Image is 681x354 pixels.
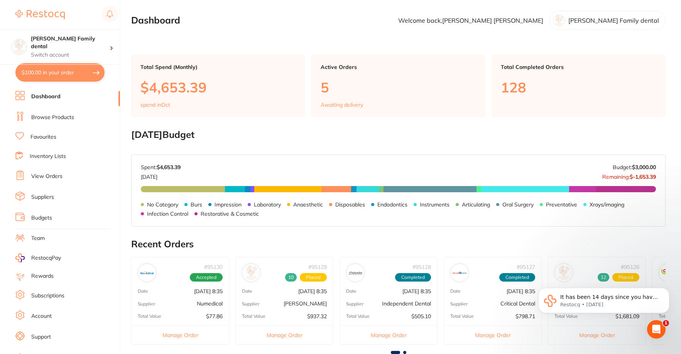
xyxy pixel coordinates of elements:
[140,79,296,95] p: $4,653.39
[452,265,467,280] img: Critical Dental
[546,201,577,208] p: Preventative
[462,201,490,208] p: Articulating
[348,265,363,280] img: Independent Dental
[613,164,656,170] p: Budget:
[632,164,656,171] strong: $3,000.00
[307,313,327,319] p: $937.32
[242,301,259,307] p: Supplier
[34,22,132,67] span: It has been 14 days since you have started your Restocq journey. We wanted to do a check in and s...
[298,288,327,294] p: [DATE] 8:35
[15,10,65,19] img: Restocq Logo
[197,300,223,307] p: Numedical
[31,193,54,201] a: Suppliers
[450,289,461,294] p: Date
[147,211,188,217] p: Infection Control
[157,164,181,171] strong: $4,653.39
[244,265,259,280] img: Adam Dental
[12,39,27,54] img: Westbrook Family dental
[321,102,363,108] p: Awaiting delivery
[31,333,51,341] a: Support
[34,30,133,37] p: Message from Restocq, sent 1w ago
[382,300,431,307] p: Independent Dental
[630,173,656,180] strong: $-1,653.39
[236,325,333,344] button: Manage Order
[31,312,52,320] a: Account
[321,79,476,95] p: 5
[254,201,281,208] p: Laboratory
[138,314,161,319] p: Total Value
[31,254,61,262] span: RestocqPay
[621,264,639,270] p: # 95126
[141,164,181,170] p: Spent:
[501,64,656,70] p: Total Completed Orders
[131,129,666,140] h2: [DATE] Budget
[15,253,25,262] img: RestocqPay
[15,6,65,23] a: Restocq Logo
[335,201,365,208] p: Disposables
[515,313,535,319] p: $798.71
[131,55,305,117] a: Total Spend (Monthly)$4,653.39spend inOct
[201,211,259,217] p: Restorative & Cosmetic
[215,201,242,208] p: Impression
[191,201,202,208] p: Burs
[31,173,63,180] a: View Orders
[402,288,431,294] p: [DATE] 8:35
[284,300,327,307] p: [PERSON_NAME]
[568,17,659,24] p: [PERSON_NAME] Family dental
[300,273,327,282] span: Placed
[31,51,110,59] p: Switch account
[590,201,624,208] p: Xrays/imaging
[31,272,54,280] a: Rewards
[140,265,154,280] img: Numedical
[206,313,223,319] p: $77.86
[31,93,61,101] a: Dashboard
[131,15,180,26] h2: Dashboard
[663,320,669,326] span: 1
[31,35,110,50] h4: Westbrook Family dental
[147,201,178,208] p: No Category
[285,273,297,282] span: Received
[548,325,646,344] button: Manage Order
[311,55,485,117] a: Active Orders5Awaiting delivery
[346,314,370,319] p: Total Value
[340,325,437,344] button: Manage Order
[131,239,666,250] h2: Recent Orders
[293,201,323,208] p: Anaesthetic
[450,301,468,307] p: Supplier
[15,253,61,262] a: RestocqPay
[444,325,541,344] button: Manage Order
[647,320,666,339] iframe: Intercom live chat
[492,55,666,117] a: Total Completed Orders128
[31,235,45,242] a: Team
[138,289,148,294] p: Date
[507,288,535,294] p: [DATE] 8:35
[31,114,74,121] a: Browse Products
[450,314,474,319] p: Total Value
[517,264,535,270] p: # 95127
[420,201,449,208] p: Instruments
[132,325,229,344] button: Manage Order
[346,301,363,307] p: Supplier
[31,292,64,300] a: Subscriptions
[398,17,543,24] p: Welcome back, [PERSON_NAME] [PERSON_NAME]
[141,171,181,180] p: [DATE]
[140,64,296,70] p: Total Spend (Monthly)
[190,273,223,282] span: Accepted
[194,288,223,294] p: [DATE] 8:35
[30,153,66,160] a: Inventory Lists
[395,273,431,282] span: Completed
[321,64,476,70] p: Active Orders
[140,102,170,108] p: spend in Oct
[242,289,252,294] p: Date
[30,133,56,141] a: Favourites
[500,300,535,307] p: Critical Dental
[556,265,571,280] img: Henry Schein Halas
[242,314,265,319] p: Total Value
[411,313,431,319] p: $505.10
[502,201,534,208] p: Oral Surgery
[527,272,681,333] iframe: Intercom notifications message
[501,79,656,95] p: 128
[204,264,223,270] p: # 95130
